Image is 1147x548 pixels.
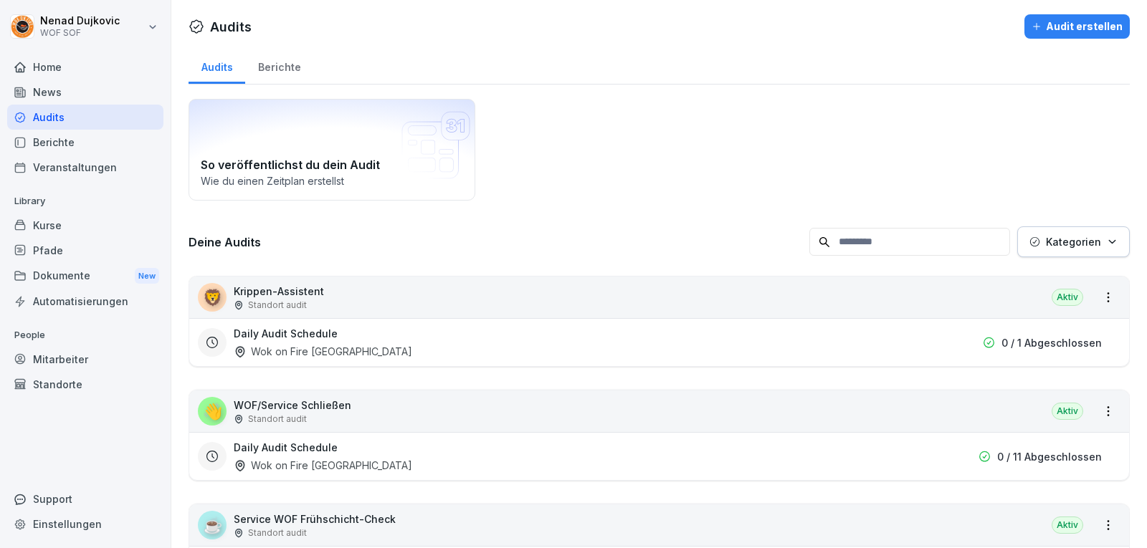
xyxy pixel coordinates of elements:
[7,190,163,213] p: Library
[40,15,120,27] p: Nenad Dujkovic
[1017,226,1130,257] button: Kategorien
[234,326,338,341] h3: Daily Audit Schedule
[7,511,163,537] a: Einstellungen
[198,283,227,312] div: 🦁
[201,173,463,188] p: Wie du einen Zeitplan erstellst
[189,99,475,201] a: So veröffentlichst du dein AuditWie du einen Zeitplan erstellst
[245,47,313,84] a: Berichte
[7,263,163,289] a: DokumenteNew
[234,458,412,473] div: Wok on Fire [GEOGRAPHIC_DATA]
[234,398,351,413] p: WOF/Service Schließen
[248,299,307,312] p: Standort audit
[189,47,245,84] a: Audits
[1001,335,1102,350] p: 0 / 1 Abgeschlossen
[7,263,163,289] div: Dokumente
[7,372,163,397] a: Standorte
[997,449,1102,464] p: 0 / 11 Abgeschlossen
[40,28,120,38] p: WOF SOF
[248,413,307,426] p: Standort audit
[7,324,163,347] p: People
[201,156,463,173] h2: So veröffentlichst du dein Audit
[7,213,163,238] a: Kurse
[7,155,163,180] a: Veranstaltungen
[1024,14,1130,39] button: Audit erstellen
[1052,289,1083,306] div: Aktiv
[7,289,163,314] a: Automatisierungen
[234,511,396,527] p: Service WOF Frühschicht-Check
[7,486,163,511] div: Support
[234,440,338,455] h3: Daily Audit Schedule
[7,80,163,105] a: News
[248,527,307,539] p: Standort audit
[7,105,163,130] a: Audits
[234,284,324,299] p: Krippen-Assistent
[1046,234,1101,249] p: Kategorien
[1052,403,1083,420] div: Aktiv
[135,268,159,284] div: New
[1032,19,1123,34] div: Audit erstellen
[7,347,163,372] a: Mitarbeiter
[7,238,163,263] a: Pfade
[210,17,252,37] h1: Audits
[234,344,412,359] div: Wok on Fire [GEOGRAPHIC_DATA]
[198,511,227,539] div: ☕
[7,54,163,80] a: Home
[7,130,163,155] a: Berichte
[189,234,802,250] h3: Deine Audits
[198,397,227,426] div: 👋
[1052,516,1083,534] div: Aktiv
